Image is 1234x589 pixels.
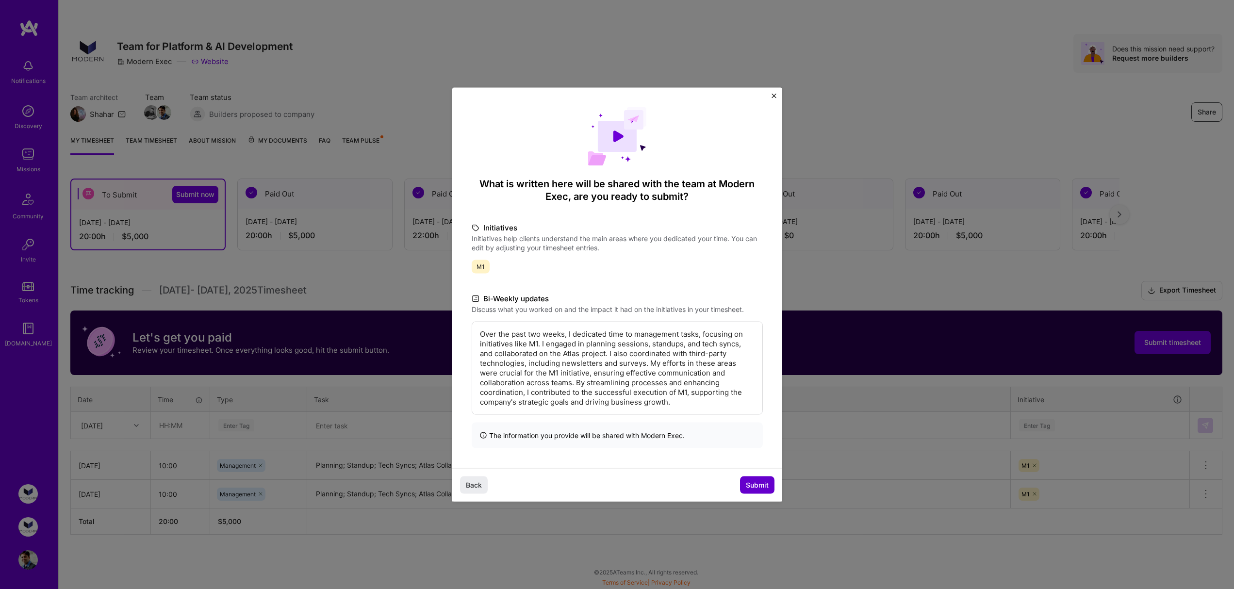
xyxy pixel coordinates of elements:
[472,222,763,234] label: Initiatives
[472,305,763,314] label: Discuss what you worked on and the impact it had on the initiatives in your timesheet.
[740,476,774,493] button: Submit
[472,423,763,448] div: The information you provide will be shared with Modern Exec .
[472,178,763,203] h4: What is written here will be shared with the team at Modern Exec , are you ready to submit?
[479,430,487,441] i: icon InfoBlack
[472,222,479,233] i: icon TagBlack
[480,329,755,407] p: Over the past two weeks, I dedicated time to management tasks, focusing on initiatives like M1. I...
[588,107,647,166] img: Demo day
[772,94,776,104] button: Close
[472,234,763,252] label: Initiatives help clients understand the main areas where you dedicated your time. You can edit by...
[466,480,482,490] span: Back
[746,480,769,490] span: Submit
[472,260,490,274] span: M1
[472,293,479,304] i: icon DocumentBlack
[460,476,488,493] button: Back
[472,293,763,305] label: Bi-Weekly updates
